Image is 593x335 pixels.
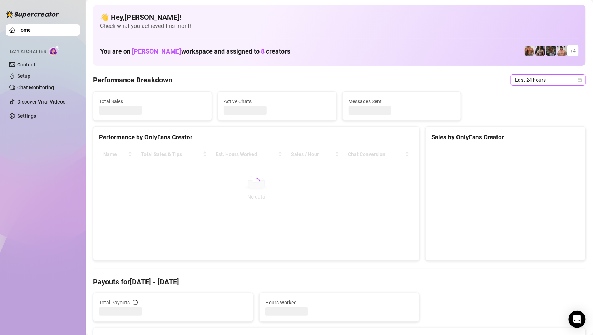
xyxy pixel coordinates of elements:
[93,75,172,85] h4: Performance Breakdown
[224,97,331,105] span: Active Chats
[265,299,414,306] span: Hours Worked
[99,299,130,306] span: Total Payouts
[100,47,290,55] h1: You are on workspace and assigned to creators
[546,46,556,56] img: iceman_jb
[349,97,455,105] span: Messages Sent
[100,12,579,22] h4: 👋 Hey, [PERSON_NAME] !
[133,300,138,305] span: info-circle
[17,27,31,33] a: Home
[6,11,59,18] img: logo-BBDzfeDw.svg
[569,311,586,328] div: Open Intercom Messenger
[132,47,181,55] span: [PERSON_NAME]
[17,62,35,67] a: Content
[252,177,260,185] span: loading
[49,45,60,56] img: AI Chatter
[570,47,576,55] span: + 4
[578,78,582,82] span: calendar
[525,46,535,56] img: David
[99,132,414,142] div: Performance by OnlyFans Creator
[535,46,545,56] img: Marcus
[557,46,567,56] img: Beau
[431,132,580,142] div: Sales by OnlyFans Creator
[515,75,582,85] span: Last 24 hours
[17,113,36,119] a: Settings
[93,277,586,287] h4: Payouts for [DATE] - [DATE]
[99,97,206,105] span: Total Sales
[17,85,54,90] a: Chat Monitoring
[100,22,579,30] span: Check what you achieved this month
[17,73,30,79] a: Setup
[261,47,265,55] span: 8
[10,48,46,55] span: Izzy AI Chatter
[17,99,65,105] a: Discover Viral Videos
